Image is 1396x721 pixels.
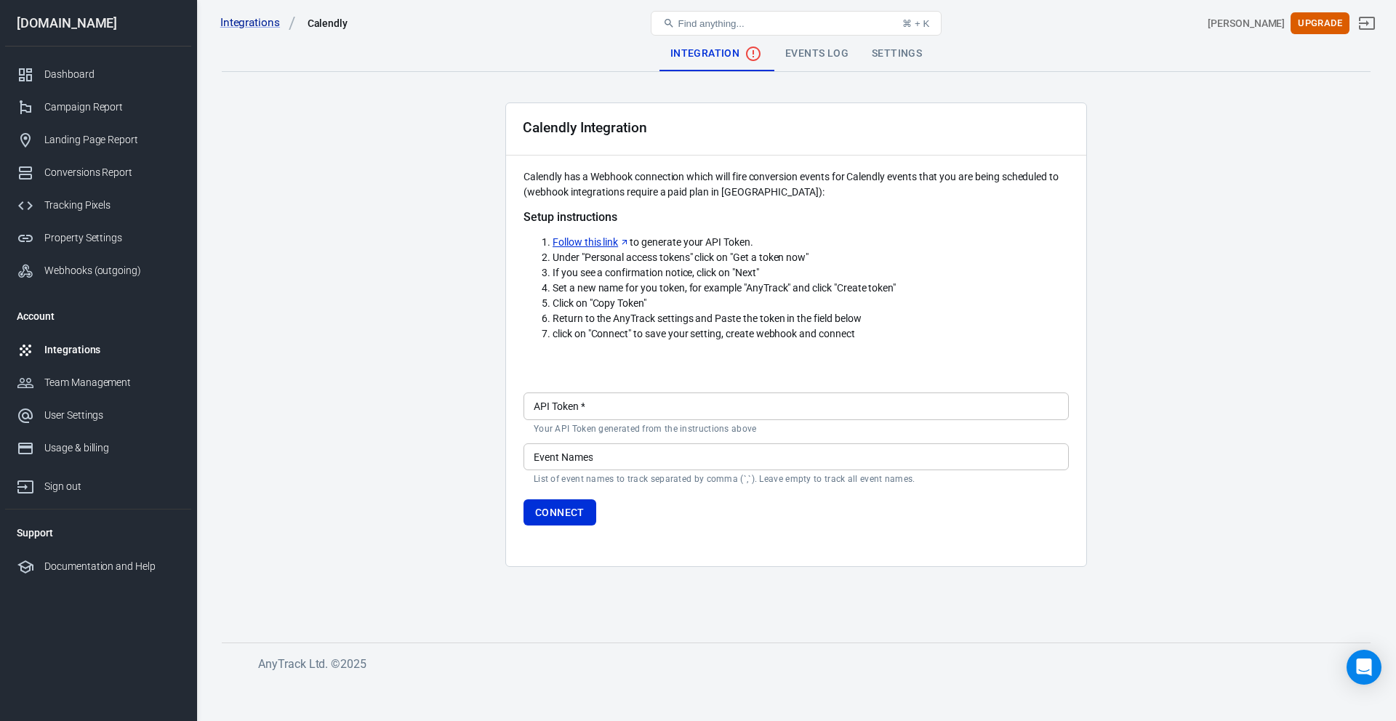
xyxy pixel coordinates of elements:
div: Conversions Report [44,165,180,180]
a: Landing Page Report [5,124,191,156]
a: User Settings [5,399,191,432]
p: List of event names to track separated by comma (`,`). Leave empty to track all event names. [534,473,1059,485]
div: Account id: TDkA3v4S [1208,16,1285,31]
input: DKMn8K4ABLscFLCkRACm.bRa5tcCyxBnXthVukveVjCgz3aFQbGvqZvwATqTcBVQk4CwxtUeAXEypyEk64ekWW5ASxrGvvb9a... [523,392,1069,419]
span: to generate your API Token. [553,236,753,248]
div: [DOMAIN_NAME] [5,17,191,30]
div: Webhooks (outgoing) [44,263,180,278]
div: Sign out [44,479,180,494]
button: Find anything...⌘ + K [651,11,942,36]
a: Sign out [1349,6,1384,41]
a: Integrations [5,334,191,366]
svg: Incomplete Setup [745,45,762,63]
span: Click on "Copy Token" [553,297,646,309]
div: Settings [860,36,934,71]
span: Integration [670,45,762,63]
h5: Setup instructions [523,210,1069,225]
div: Calendly [308,16,348,31]
div: Landing Page Report [44,132,180,148]
li: Account [5,299,191,334]
h6: AnyTrack Ltd. © 2025 [258,655,1349,673]
button: Upgrade [1291,12,1349,35]
div: Team Management [44,375,180,390]
span: click on "Connect" to save your setting, create webhook and connect [553,328,855,339]
div: Calendly Integration [523,120,647,135]
span: Under "Personal access tokens" click on "Get a token now" [553,251,809,263]
div: ⌘ + K [902,18,929,29]
span: Return to the AnyTrack settings and Paste the token in the field below [553,313,862,324]
button: Connect [523,499,596,526]
span: Find anything... [678,18,744,29]
a: Usage & billing [5,432,191,464]
a: Integrations [220,15,296,31]
div: Open Intercom Messenger [1347,650,1381,685]
div: Dashboard [44,67,180,82]
a: Campaign Report [5,91,191,124]
div: Property Settings [44,230,180,246]
a: Tracking Pixels [5,189,191,222]
a: Dashboard [5,58,191,91]
a: Sign out [5,464,191,503]
li: Support [5,515,191,550]
div: Events Log [774,36,860,71]
a: Follow this link [553,235,630,250]
div: Usage & billing [44,440,180,456]
div: Tracking Pixels [44,198,180,213]
a: Team Management [5,366,191,399]
div: Documentation and Help [44,559,180,574]
p: Calendly has a Webhook connection which will fire conversion events for Calendly events that you ... [523,169,1069,200]
a: Property Settings [5,222,191,254]
div: Campaign Report [44,100,180,115]
p: Your API Token generated from the instructions above [534,423,1059,435]
a: Conversions Report [5,156,191,189]
span: If you see a confirmation notice, click on "Next" [553,267,759,278]
a: Webhooks (outgoing) [5,254,191,287]
input: 15-Minutes,30-Minutes [523,443,1069,470]
span: Set a new name for you token, for example "AnyTrack" and click "Create token" [553,282,896,294]
div: Integrations [44,342,180,358]
div: User Settings [44,408,180,423]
